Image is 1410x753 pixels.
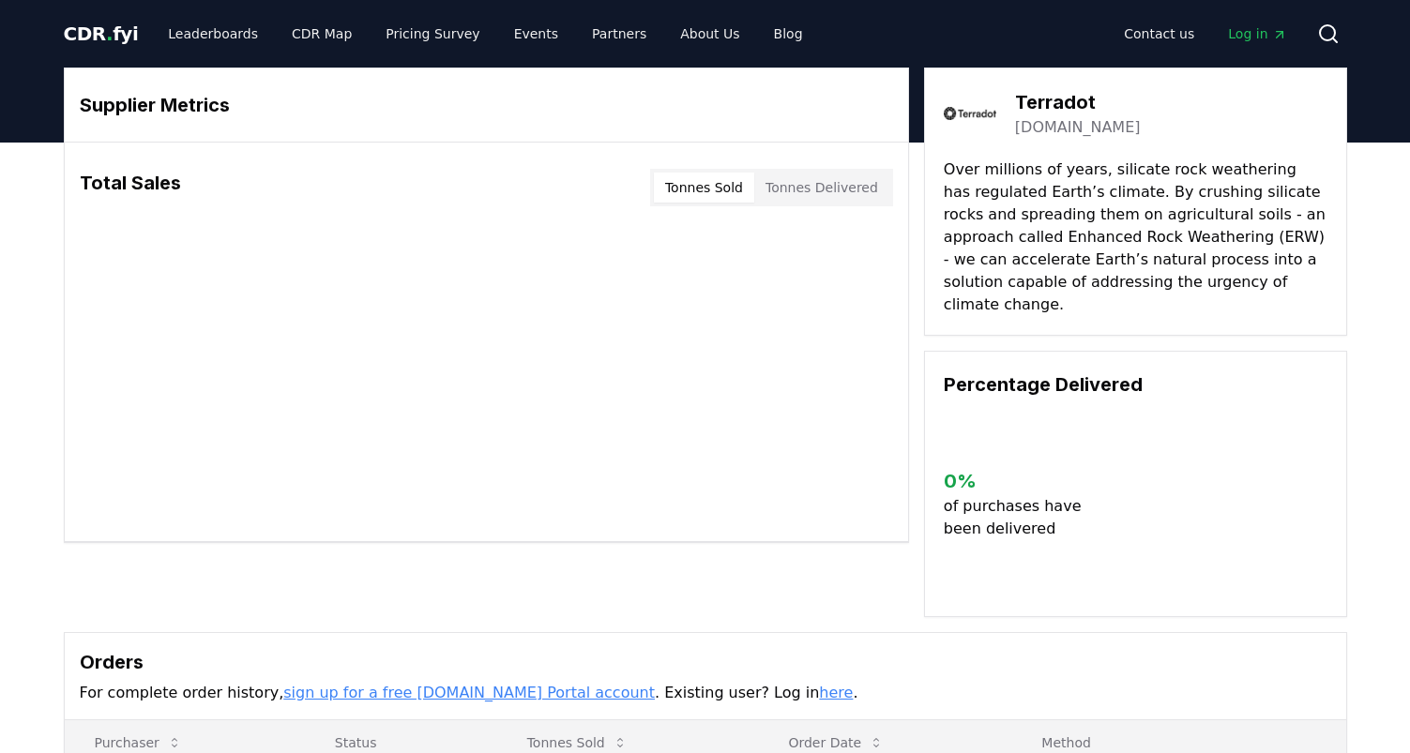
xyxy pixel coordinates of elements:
[80,91,893,119] h3: Supplier Metrics
[944,495,1097,540] p: of purchases have been delivered
[577,17,661,51] a: Partners
[80,682,1331,704] p: For complete order history, . Existing user? Log in .
[1026,733,1330,752] p: Method
[944,370,1327,399] h3: Percentage Delivered
[64,21,139,47] a: CDR.fyi
[277,17,367,51] a: CDR Map
[1228,24,1286,43] span: Log in
[153,17,273,51] a: Leaderboards
[1015,116,1141,139] a: [DOMAIN_NAME]
[944,87,996,140] img: Terradot-logo
[1213,17,1301,51] a: Log in
[665,17,754,51] a: About Us
[283,684,655,701] a: sign up for a free [DOMAIN_NAME] Portal account
[153,17,817,51] nav: Main
[320,733,482,752] p: Status
[944,158,1327,316] p: Over millions of years, silicate rock weathering has regulated Earth’s climate. By crushing silic...
[64,23,139,45] span: CDR fyi
[371,17,494,51] a: Pricing Survey
[754,173,889,203] button: Tonnes Delivered
[106,23,113,45] span: .
[80,648,1331,676] h3: Orders
[499,17,573,51] a: Events
[1109,17,1209,51] a: Contact us
[944,467,1097,495] h3: 0 %
[654,173,754,203] button: Tonnes Sold
[1109,17,1301,51] nav: Main
[819,684,853,701] a: here
[759,17,818,51] a: Blog
[80,169,181,206] h3: Total Sales
[1015,88,1141,116] h3: Terradot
